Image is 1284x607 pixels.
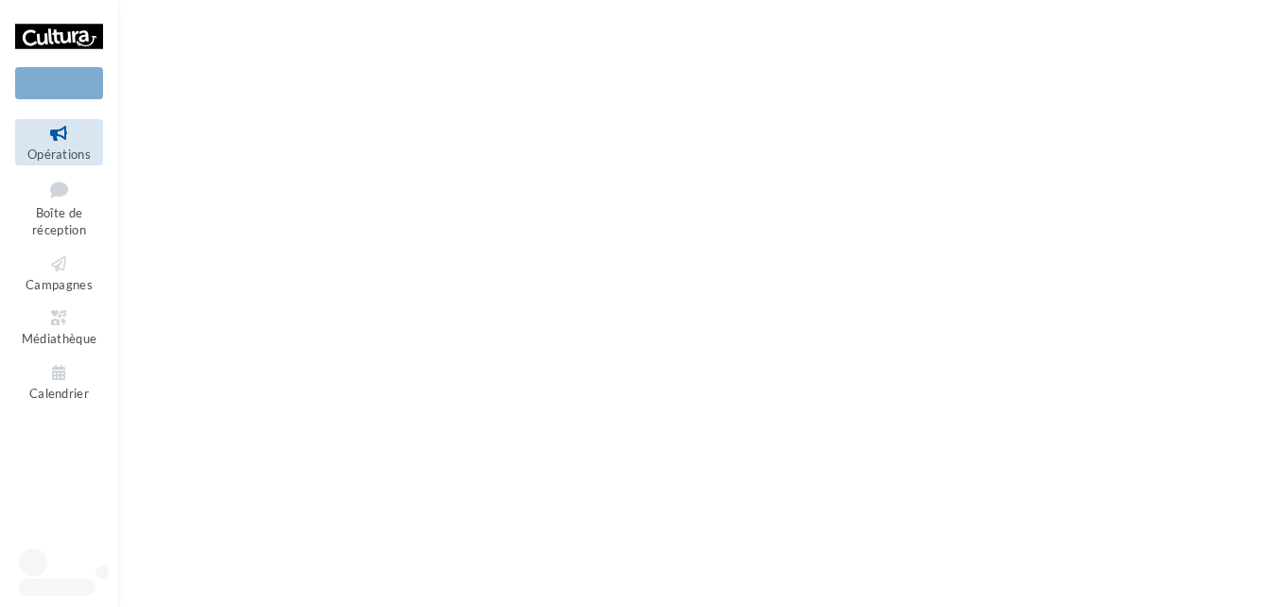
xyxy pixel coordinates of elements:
span: Calendrier [29,386,89,401]
span: Médiathèque [22,331,97,346]
a: Calendrier [15,358,103,405]
span: Campagnes [26,277,93,292]
span: Boîte de réception [32,205,86,238]
a: Boîte de réception [15,173,103,242]
span: Opérations [27,147,91,162]
div: Nouvelle campagne [15,67,103,99]
a: Médiathèque [15,303,103,350]
a: Opérations [15,119,103,165]
a: Campagnes [15,250,103,296]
